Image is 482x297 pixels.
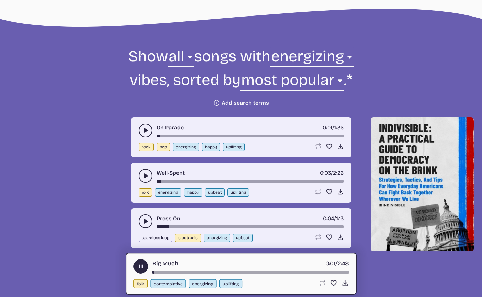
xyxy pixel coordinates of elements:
select: genre [168,46,194,70]
button: uplifting [219,279,242,288]
button: upbeat [205,188,225,197]
span: timer [320,170,331,176]
button: happy [202,143,220,151]
span: timer [325,260,335,267]
button: energizing [189,279,216,288]
button: Loop [315,143,322,150]
div: song-time-bar [157,225,344,228]
select: sorting [240,70,344,94]
button: folk [133,279,148,288]
button: pop [157,143,170,151]
span: 1:13 [336,215,344,222]
button: rock [139,143,154,151]
button: Favorite [326,234,333,241]
a: Press On [157,214,180,223]
button: play-pause toggle [139,214,152,228]
div: song-time-bar [157,135,344,137]
button: upbeat [233,234,253,242]
button: Favorite [326,188,333,195]
span: timer [323,215,334,222]
button: contemplative [150,279,186,288]
button: play-pause toggle [133,259,148,274]
a: Big Much [152,259,178,268]
select: vibe [270,46,354,70]
button: uplifting [223,143,245,151]
button: Loop [315,234,322,241]
a: On Parade [157,124,184,132]
button: energizing [155,188,181,197]
button: Favorite [330,279,337,287]
div: / [323,214,344,223]
button: Loop [315,188,322,195]
div: song-time-bar [157,180,344,183]
div: / [323,124,344,132]
button: folk [139,188,152,197]
form: Show songs with vibes, sorted by . [54,46,428,106]
button: Add search terms [213,99,269,106]
a: Well-Spent [157,169,185,177]
button: play-pause toggle [139,124,152,137]
button: electronic [175,234,201,242]
button: play-pause toggle [139,169,152,183]
div: song-time-bar [152,271,349,274]
button: seamless loop [139,234,172,242]
button: uplifting [227,188,249,197]
button: Loop [318,279,325,287]
span: 2:26 [333,170,344,176]
button: energizing [204,234,230,242]
span: 2:48 [338,260,349,267]
div: / [325,259,349,268]
button: energizing [173,143,199,151]
div: / [320,169,344,177]
img: Help save our democracy! [371,117,474,251]
span: 1:36 [334,124,344,131]
button: happy [184,188,202,197]
span: timer [323,124,332,131]
button: Favorite [326,143,333,150]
